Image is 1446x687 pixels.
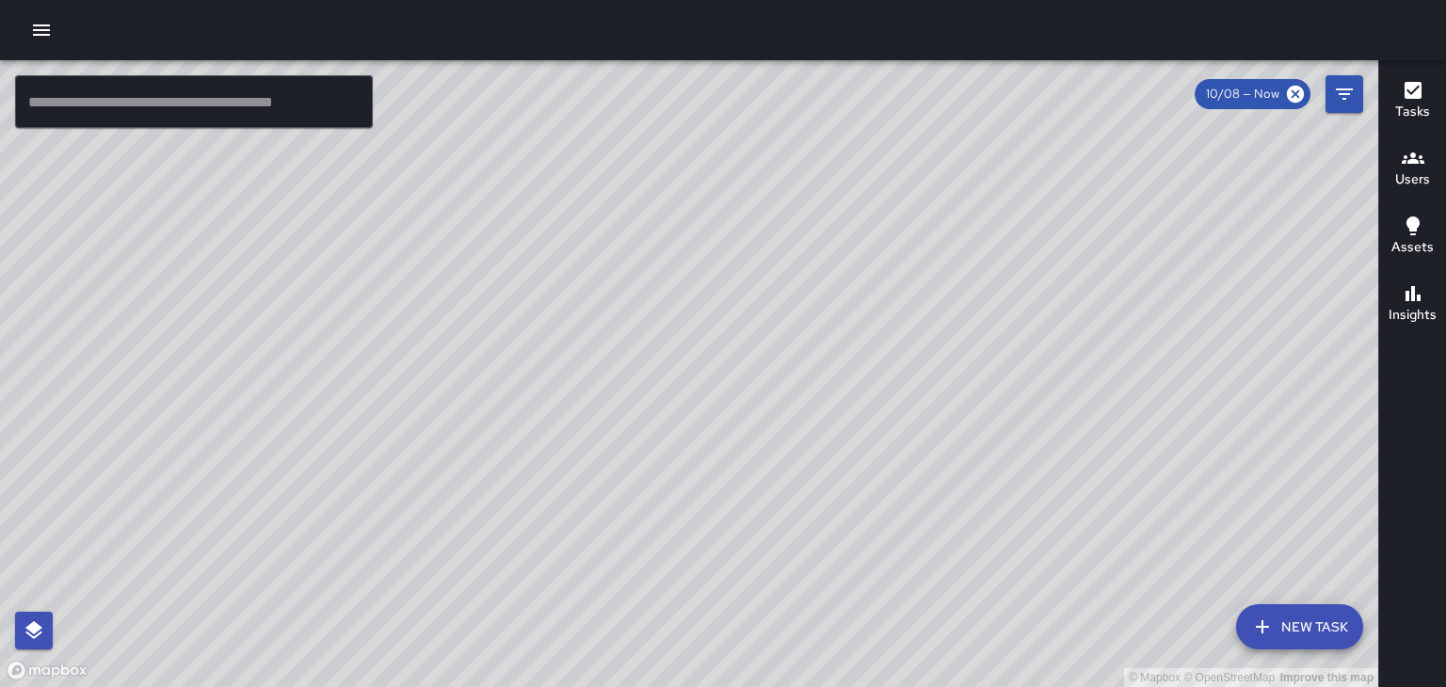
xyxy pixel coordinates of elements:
button: Filters [1325,75,1363,113]
span: 10/08 — Now [1195,85,1291,104]
h6: Users [1395,169,1430,190]
button: Assets [1379,203,1446,271]
button: Insights [1379,271,1446,339]
button: Users [1379,136,1446,203]
button: New Task [1236,604,1363,649]
button: Tasks [1379,68,1446,136]
h6: Assets [1391,237,1434,258]
div: 10/08 — Now [1195,79,1310,109]
h6: Insights [1389,305,1437,326]
h6: Tasks [1395,102,1430,122]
